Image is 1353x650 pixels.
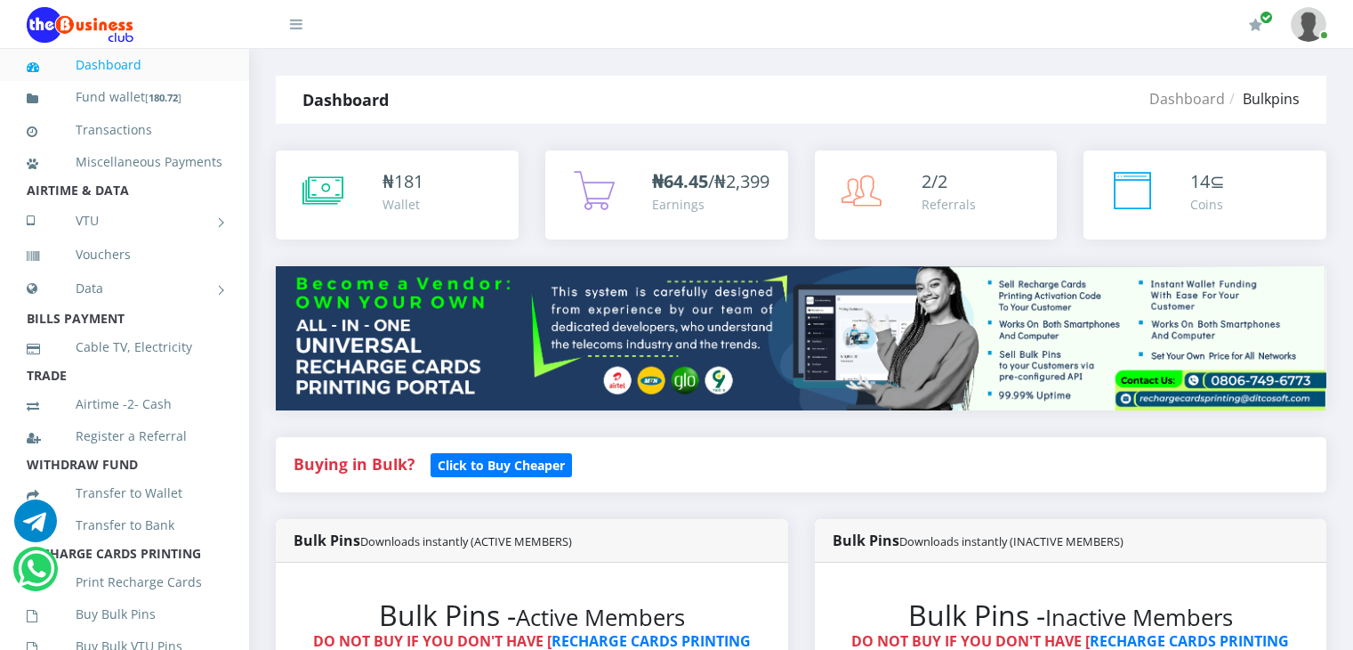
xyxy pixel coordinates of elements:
[1190,168,1225,195] div: ⊆
[27,142,222,183] a: Miscellaneous Payments
[27,416,222,457] a: Register a Referral
[652,169,708,193] b: ₦64.45
[294,531,572,550] strong: Bulk Pins
[1249,18,1262,32] i: Renew/Upgrade Subscription
[149,91,178,104] b: 180.72
[27,327,222,368] a: Cable TV, Electricity
[18,561,54,590] a: Chat for support
[276,150,519,240] a: ₦181 Wallet
[652,169,769,193] span: /₦2,399
[1190,169,1210,193] span: 14
[27,45,222,85] a: Dashboard
[394,169,423,193] span: 181
[276,266,1326,410] img: multitenant_rcp.png
[27,77,222,118] a: Fund wallet[180.72]
[145,91,181,104] small: [ ]
[27,473,222,514] a: Transfer to Wallet
[27,562,222,603] a: Print Recharge Cards
[311,598,753,632] h2: Bulk Pins -
[294,453,415,475] strong: Buying in Bulk?
[431,453,572,475] a: Click to Buy Cheaper
[1260,11,1273,24] span: Renew/Upgrade Subscription
[1149,89,1225,109] a: Dashboard
[27,594,222,635] a: Buy Bulk Pins
[27,234,222,275] a: Vouchers
[27,199,222,243] a: VTU
[833,531,1123,550] strong: Bulk Pins
[383,195,423,214] div: Wallet
[922,169,947,193] span: 2/2
[899,533,1123,549] small: Downloads instantly (INACTIVE MEMBERS)
[438,457,565,474] b: Click to Buy Cheaper
[302,89,389,110] strong: Dashboard
[27,7,133,43] img: Logo
[850,598,1292,632] h2: Bulk Pins -
[14,513,57,542] a: Chat for support
[27,505,222,546] a: Transfer to Bank
[383,168,423,195] div: ₦
[922,195,976,214] div: Referrals
[815,150,1058,240] a: 2/2 Referrals
[545,150,788,240] a: ₦64.45/₦2,399 Earnings
[1045,602,1233,633] small: Inactive Members
[652,195,769,214] div: Earnings
[27,266,222,311] a: Data
[27,384,222,425] a: Airtime -2- Cash
[1291,7,1326,42] img: User
[1190,195,1225,214] div: Coins
[1225,88,1300,110] li: Bulkpins
[27,110,222,150] a: Transactions
[516,602,685,633] small: Active Members
[360,533,572,549] small: Downloads instantly (ACTIVE MEMBERS)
